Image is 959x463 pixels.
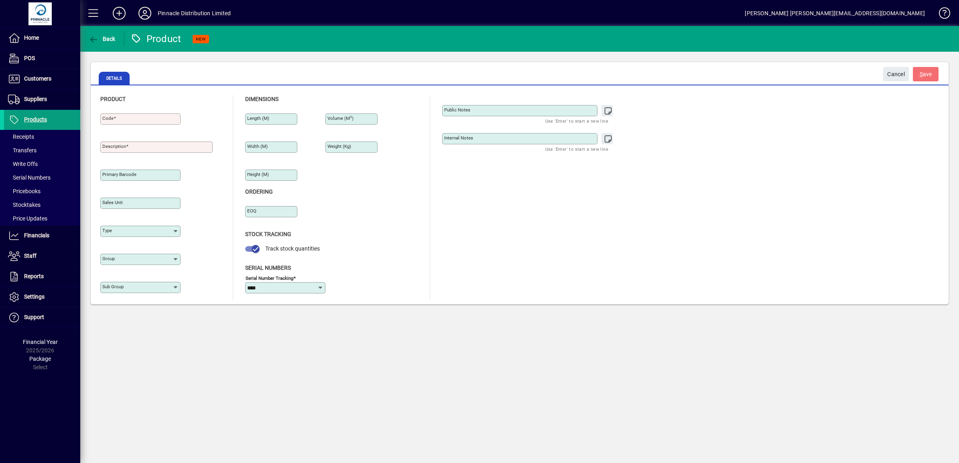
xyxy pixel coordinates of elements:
span: Ordering [245,188,273,195]
span: Reports [24,273,44,279]
mat-label: Weight (Kg) [327,144,351,149]
span: Suppliers [24,96,47,102]
a: Transfers [4,144,80,157]
mat-label: Internal Notes [444,135,473,141]
span: Product [100,96,126,102]
a: Financials [4,226,80,246]
a: Stocktakes [4,198,80,212]
a: Support [4,307,80,328]
span: Dimensions [245,96,278,102]
span: Serial Numbers [245,265,291,271]
mat-label: Volume (m ) [327,115,354,121]
span: Pricebooks [8,188,41,194]
mat-label: Height (m) [247,172,269,177]
a: Receipts [4,130,80,144]
a: Settings [4,287,80,307]
span: Home [24,34,39,41]
mat-label: Public Notes [444,107,470,113]
span: Serial Numbers [8,174,51,181]
span: Back [89,36,116,42]
a: Pricebooks [4,184,80,198]
a: Staff [4,246,80,266]
span: Package [29,356,51,362]
a: Reports [4,267,80,287]
mat-label: Serial Number tracking [246,275,293,281]
a: Price Updates [4,212,80,225]
span: Cancel [887,68,905,81]
mat-label: Description [102,144,126,149]
span: Stock Tracking [245,231,291,237]
button: Add [106,6,132,20]
mat-label: Type [102,228,112,233]
mat-label: Width (m) [247,144,268,149]
mat-label: Primary barcode [102,172,136,177]
span: Financial Year [23,339,58,345]
span: Products [24,116,47,123]
mat-label: Sales unit [102,200,123,205]
span: ave [920,68,932,81]
span: Settings [24,293,45,300]
span: Price Updates [8,215,47,222]
button: Save [913,67,939,81]
span: Track stock quantities [265,245,320,252]
span: Receipts [8,133,34,140]
a: POS [4,49,80,69]
a: Suppliers [4,89,80,109]
a: Home [4,28,80,48]
mat-label: Group [102,256,115,261]
span: Write Offs [8,161,38,167]
mat-hint: Use 'Enter' to start a new line [545,116,608,125]
span: S [920,71,923,77]
span: Staff [24,253,37,259]
span: NEW [196,36,206,42]
span: Stocktakes [8,202,41,208]
mat-label: EOQ [247,208,256,214]
span: Details [99,72,130,85]
div: [PERSON_NAME] [PERSON_NAME][EMAIL_ADDRESS][DOMAIN_NAME] [745,7,925,20]
mat-label: Length (m) [247,115,269,121]
button: Cancel [883,67,909,81]
a: Customers [4,69,80,89]
a: Write Offs [4,157,80,171]
span: Transfers [8,147,37,154]
button: Profile [132,6,158,20]
mat-label: Code [102,115,114,121]
sup: 3 [350,115,352,119]
div: Pinnacle Distribution Limited [158,7,231,20]
span: Customers [24,75,51,82]
div: Product [130,32,181,45]
app-page-header-button: Back [80,32,124,46]
span: Support [24,314,44,320]
button: Back [87,32,118,46]
a: Knowledge Base [933,2,949,28]
mat-label: Sub group [102,284,124,289]
span: Financials [24,232,49,239]
span: POS [24,55,35,61]
mat-hint: Use 'Enter' to start a new line [545,144,608,154]
a: Serial Numbers [4,171,80,184]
